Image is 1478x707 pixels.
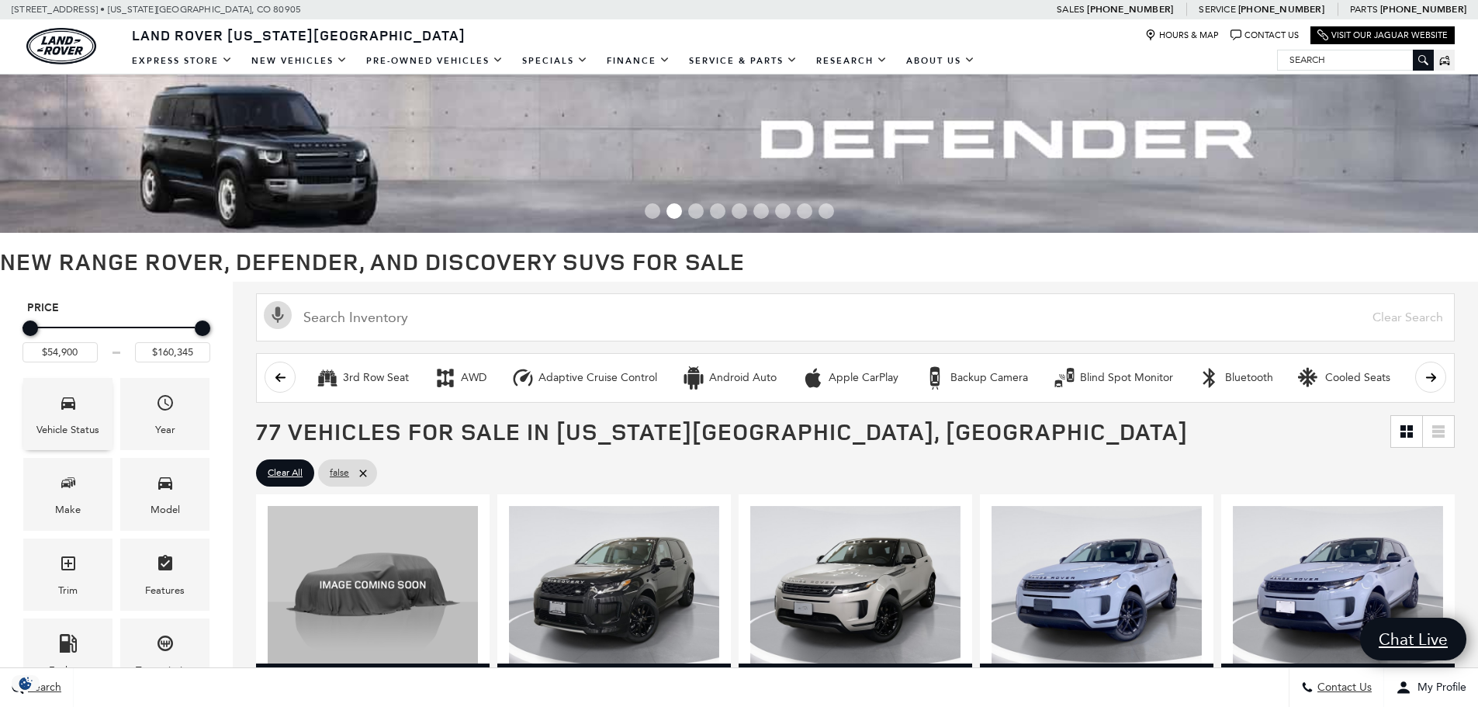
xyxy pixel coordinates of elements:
[1278,50,1433,69] input: Search
[1380,3,1466,16] a: [PHONE_NUMBER]
[710,203,725,219] span: Go to slide 4
[256,293,1455,341] input: Search Inventory
[1053,366,1076,390] div: Blind Spot Monitor
[950,371,1028,385] div: Backup Camera
[1145,29,1219,41] a: Hours & Map
[23,378,112,450] div: VehicleVehicle Status
[673,362,785,394] button: Android AutoAndroid Auto
[503,362,666,394] button: Adaptive Cruise ControlAdaptive Cruise Control
[27,301,206,315] h5: Price
[1411,681,1466,695] span: My Profile
[55,501,81,518] div: Make
[156,470,175,501] span: Model
[597,47,680,75] a: Finance
[739,664,972,681] div: 360° WalkAround/Features
[497,664,731,681] div: 360° WalkAround/Features
[680,47,807,75] a: Service & Parts
[59,630,78,662] span: Fueltype
[59,470,78,501] span: Make
[22,342,98,362] input: Minimum
[23,539,112,611] div: TrimTrim
[1350,4,1378,15] span: Parts
[807,47,897,75] a: Research
[22,321,38,336] div: Minimum Price
[750,506,961,664] img: 2026 Land Rover Range Rover Evoque S
[1057,4,1085,15] span: Sales
[1325,371,1390,385] div: Cooled Seats
[1233,506,1443,664] img: 2025 Land Rover Range Rover Evoque S
[120,458,209,530] div: ModelModel
[151,501,180,518] div: Model
[8,675,43,691] img: Opt-Out Icon
[829,371,898,385] div: Apple CarPlay
[120,619,209,691] div: TransmissionTransmission
[316,366,339,390] div: 3rd Row Seat
[1231,29,1299,41] a: Contact Us
[330,463,349,483] span: false
[682,366,705,390] div: Android Auto
[425,362,495,394] button: AWDAWD
[732,203,747,219] span: Go to slide 5
[136,662,194,679] div: Transmission
[980,664,1213,681] div: 360° WalkAround/Features
[688,203,704,219] span: Go to slide 3
[59,550,78,582] span: Trim
[1298,366,1321,390] div: Cooled Seats
[120,539,209,611] div: FeaturesFeatures
[265,362,296,393] button: scroll left
[666,203,682,219] span: Go to slide 2
[1225,371,1273,385] div: Bluetooth
[1384,668,1478,707] button: Open user profile menu
[434,366,457,390] div: AWD
[709,371,777,385] div: Android Auto
[26,28,96,64] img: Land Rover
[793,362,907,394] button: Apple CarPlayApple CarPlay
[123,47,985,75] nav: Main Navigation
[58,582,78,599] div: Trim
[357,47,513,75] a: Pre-Owned Vehicles
[23,619,112,691] div: FueltypeFueltype
[59,390,78,421] span: Vehicle
[242,47,357,75] a: New Vehicles
[801,366,825,390] div: Apple CarPlay
[645,203,660,219] span: Go to slide 1
[1189,362,1282,394] button: BluetoothBluetooth
[775,203,791,219] span: Go to slide 7
[155,421,175,438] div: Year
[36,421,99,438] div: Vehicle Status
[135,342,210,362] input: Maximum
[49,662,88,679] div: Fueltype
[1289,362,1399,394] button: Cooled SeatsCooled Seats
[123,47,242,75] a: EXPRESS STORE
[156,390,175,421] span: Year
[156,550,175,582] span: Features
[538,371,657,385] div: Adaptive Cruise Control
[1198,366,1221,390] div: Bluetooth
[195,321,210,336] div: Maximum Price
[26,28,96,64] a: land-rover
[753,203,769,219] span: Go to slide 6
[819,203,834,219] span: Go to slide 9
[1415,362,1446,393] button: scroll right
[12,4,301,15] a: [STREET_ADDRESS] • [US_STATE][GEOGRAPHIC_DATA], CO 80905
[256,415,1188,447] span: 77 Vehicles for Sale in [US_STATE][GEOGRAPHIC_DATA], [GEOGRAPHIC_DATA]
[915,362,1037,394] button: Backup CameraBackup Camera
[1087,3,1173,16] a: [PHONE_NUMBER]
[992,506,1202,664] img: 2025 Land Rover Range Rover Evoque S
[268,463,303,483] span: Clear All
[509,506,719,664] img: 2025 Land Rover Discovery Sport S
[1080,371,1173,385] div: Blind Spot Monitor
[8,675,43,691] section: Click to Open Cookie Consent Modal
[1360,618,1466,660] a: Chat Live
[256,664,490,681] div: Features
[156,630,175,662] span: Transmission
[1371,629,1456,650] span: Chat Live
[511,366,535,390] div: Adaptive Cruise Control
[923,366,947,390] div: Backup Camera
[343,371,409,385] div: 3rd Row Seat
[1044,362,1182,394] button: Blind Spot MonitorBlind Spot Monitor
[1317,29,1448,41] a: Visit Our Jaguar Website
[22,315,210,362] div: Price
[264,301,292,329] svg: Click to toggle on voice search
[797,203,812,219] span: Go to slide 8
